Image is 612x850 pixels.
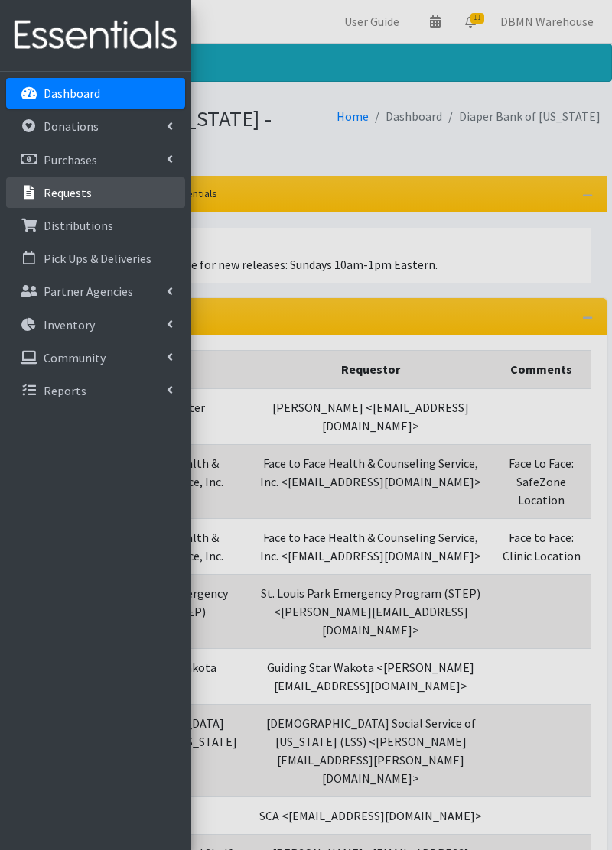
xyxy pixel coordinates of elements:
a: Community [6,342,185,373]
p: Community [44,350,106,365]
img: HumanEssentials [6,10,185,61]
p: Dashboard [44,86,100,101]
a: Distributions [6,210,185,241]
p: Partner Agencies [44,284,133,299]
a: Requests [6,177,185,208]
a: Reports [6,375,185,406]
a: Inventory [6,310,185,340]
p: Reports [44,383,86,398]
a: Partner Agencies [6,276,185,307]
p: Requests [44,185,92,200]
p: Pick Ups & Deliveries [44,251,151,266]
p: Donations [44,118,99,134]
p: Purchases [44,152,97,167]
p: Distributions [44,218,113,233]
a: Dashboard [6,78,185,109]
a: Donations [6,111,185,141]
a: Pick Ups & Deliveries [6,243,185,274]
a: Purchases [6,144,185,175]
p: Inventory [44,317,95,333]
